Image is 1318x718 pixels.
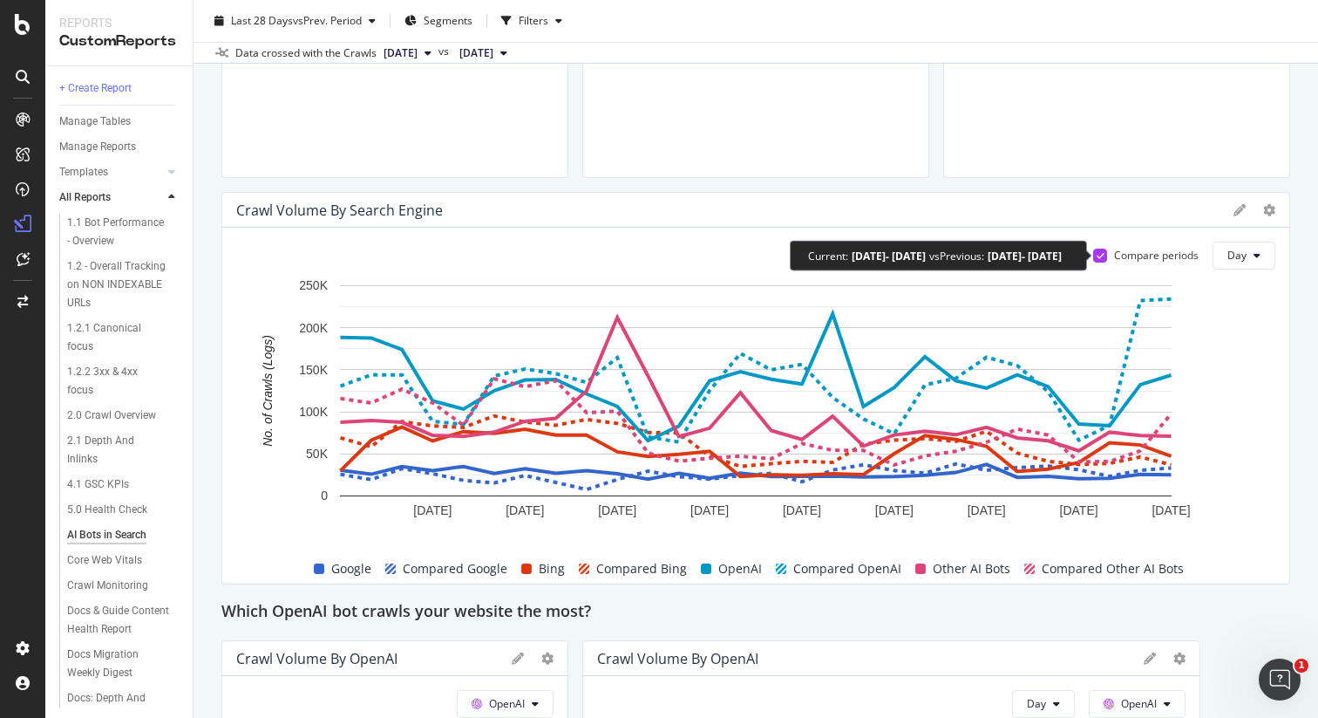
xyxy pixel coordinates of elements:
[67,257,173,312] div: 1.2 - Overall Tracking on NON INDEXABLE URLs
[597,650,758,667] div: Crawl Volume by OpenAI
[929,249,984,263] div: vs Previous :
[67,319,164,356] div: 1.2.1 Canonical focus
[968,503,1006,517] text: [DATE]
[452,43,514,64] button: [DATE]
[783,503,821,517] text: [DATE]
[67,501,180,519] a: 5.0 Health Check
[221,598,1290,626] div: Which OpenAI bot crawls your website the most?
[489,696,525,711] span: OpenAI
[1213,242,1275,270] button: Day
[1012,690,1075,718] button: Day
[67,646,180,682] a: Docs Migration Weekly Digest
[506,503,544,517] text: [DATE]
[1060,503,1098,517] text: [DATE]
[403,558,507,579] span: Compared Google
[413,503,452,517] text: [DATE]
[321,489,328,503] text: 0
[67,475,129,494] div: 4.1 GSC KPIs
[231,13,293,28] span: Last 28 Days
[1089,690,1186,718] button: OpenAI
[67,577,148,595] div: Crawl Monitoring
[59,188,163,207] a: All Reports
[67,551,142,570] div: Core Web Vitals
[1121,696,1157,711] span: OpenAI
[299,363,328,377] text: 150K
[1227,248,1247,263] span: Day
[690,503,729,517] text: [DATE]
[261,335,275,447] text: No. of Crawls (Logs)
[67,257,180,312] a: 1.2 - Overall Tracking on NON INDEXABLE URLs
[67,432,180,468] a: 2.1 Depth And Inlinks
[67,214,180,250] a: 1.1 Bot Performance - Overview
[67,319,180,356] a: 1.2.1 Canonical focus
[67,526,146,544] div: AI Bots in Search
[596,558,687,579] span: Compared Bing
[1027,696,1046,711] span: Day
[988,249,1062,263] div: [DATE] - [DATE]
[299,405,328,419] text: 100K
[59,79,132,98] div: + Create Report
[539,558,565,579] span: Bing
[59,113,180,131] a: Manage Tables
[59,163,163,181] a: Templates
[59,79,180,98] a: + Create Report
[438,44,452,59] span: vs
[67,577,180,595] a: Crawl Monitoring
[67,407,180,425] a: 2.0 Crawl Overview
[1294,659,1308,673] span: 1
[519,13,548,28] div: Filters
[59,163,108,181] div: Templates
[59,31,179,51] div: CustomReports
[808,249,848,263] div: Current:
[397,7,479,35] button: Segments
[299,278,328,292] text: 250K
[457,690,554,718] button: OpenAI
[221,598,591,626] h2: Which OpenAI bot crawls your website the most?
[67,214,168,250] div: 1.1 Bot Performance - Overview
[59,188,111,207] div: All Reports
[67,602,170,639] div: Docs & Guide Content Health Report
[236,277,1275,540] svg: A chart.
[1114,248,1199,263] div: Compare periods
[235,45,377,61] div: Data crossed with the Crawls
[59,113,131,131] div: Manage Tables
[384,45,418,61] span: 2025 Oct. 2nd
[67,432,164,468] div: 2.1 Depth And Inlinks
[598,503,636,517] text: [DATE]
[59,138,180,156] a: Manage Reports
[236,202,443,219] div: Crawl Volume By Search Engine
[67,475,180,494] a: 4.1 GSC KPIs
[67,526,180,544] a: AI Bots in Search
[67,363,164,400] div: 1.2.2 3xx & 4xx focus
[221,192,1290,585] div: Crawl Volume By Search EngineCompare periodsDayA chart.GoogleCompared GoogleBingCompared BingOpen...
[67,646,168,682] div: Docs Migration Weekly Digest
[299,321,328,335] text: 200K
[377,43,438,64] button: [DATE]
[59,138,136,156] div: Manage Reports
[718,558,762,579] span: OpenAI
[236,650,397,667] div: Crawl Volume by OpenAI
[331,558,371,579] span: Google
[67,551,180,570] a: Core Web Vitals
[793,558,901,579] span: Compared OpenAI
[306,447,329,461] text: 50K
[852,249,926,263] div: [DATE] - [DATE]
[1042,558,1184,579] span: Compared Other AI Bots
[67,501,147,519] div: 5.0 Health Check
[67,363,180,400] a: 1.2.2 3xx & 4xx focus
[67,602,180,639] a: Docs & Guide Content Health Report
[459,45,493,61] span: 2025 Sep. 4th
[293,13,362,28] span: vs Prev. Period
[424,13,472,28] span: Segments
[67,407,156,425] div: 2.0 Crawl Overview
[875,503,914,517] text: [DATE]
[207,7,383,35] button: Last 28 DaysvsPrev. Period
[59,14,179,31] div: Reports
[933,558,1010,579] span: Other AI Bots
[494,7,569,35] button: Filters
[1259,659,1301,701] iframe: Intercom live chat
[1152,503,1190,517] text: [DATE]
